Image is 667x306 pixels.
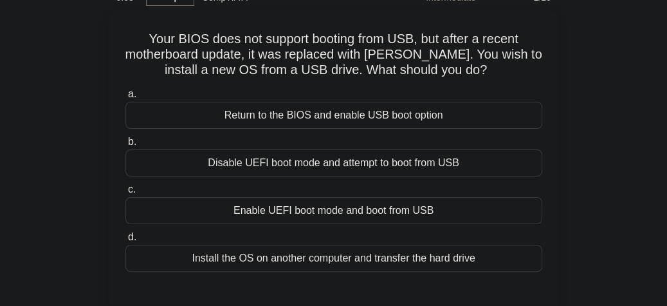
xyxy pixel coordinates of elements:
[125,149,542,177] div: Disable UEFI boot mode and attempt to boot from USB
[128,184,136,195] span: c.
[124,31,544,79] h5: Your BIOS does not support booting from USB, but after a recent motherboard update, it was replac...
[125,197,542,224] div: Enable UEFI boot mode and boot from USB
[128,136,136,147] span: b.
[125,245,542,272] div: Install the OS on another computer and transfer the hard drive
[128,231,136,242] span: d.
[125,102,542,129] div: Return to the BIOS and enable USB boot option
[128,88,136,99] span: a.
